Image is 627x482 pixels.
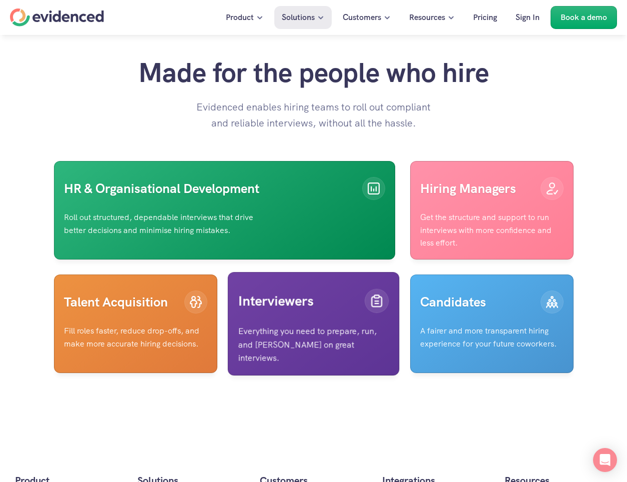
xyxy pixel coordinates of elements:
a: Pricing [466,6,505,29]
a: Hiring ManagersGet the structure and support to run interviews with more confidence and less effort. [410,161,574,259]
p: Sign In [516,11,540,24]
h2: Made for the people who hire [138,56,489,89]
a: CandidatesA fairer and more transparent hiring experience for your future coworkers. [410,274,574,373]
p: Solutions [282,11,315,24]
p: Candidates [420,292,531,310]
a: Book a demo [551,6,617,29]
div: Open Intercom Messenger [593,448,617,472]
p: Talent Acquisition [64,292,174,310]
p: Fill roles faster, reduce drop-offs, and make more accurate hiring decisions. [64,324,207,350]
p: Customers [343,11,381,24]
a: HR & Organisational DevelopmentRoll out structured, dependable interviews that drive better decis... [54,161,395,259]
p: Interviewers [238,291,354,310]
p: Evidenced enables hiring teams to roll out compliant and reliable interviews, without all the has... [189,99,439,131]
p: Pricing [473,11,497,24]
a: Sign In [508,6,547,29]
p: A fairer and more transparent hiring experience for your future coworkers. [420,324,564,350]
a: Home [10,8,104,26]
p: HR & Organisational Development [64,179,352,197]
p: Get the structure and support to run interviews with more confidence and less effort. [420,211,564,249]
p: Resources [409,11,445,24]
a: Talent AcquisitionFill roles faster, reduce drop-offs, and make more accurate hiring decisions. [54,274,217,373]
a: InterviewersEverything you need to prepare, run, and [PERSON_NAME] on great interviews. [228,272,399,375]
p: Everything you need to prepare, run, and [PERSON_NAME] on great interviews. [238,324,389,365]
p: Roll out structured, dependable interviews that drive better decisions and minimise hiring mistakes. [64,211,259,236]
p: Book a demo [561,11,607,24]
p: Product [226,11,254,24]
p: Hiring Managers [420,179,531,197]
